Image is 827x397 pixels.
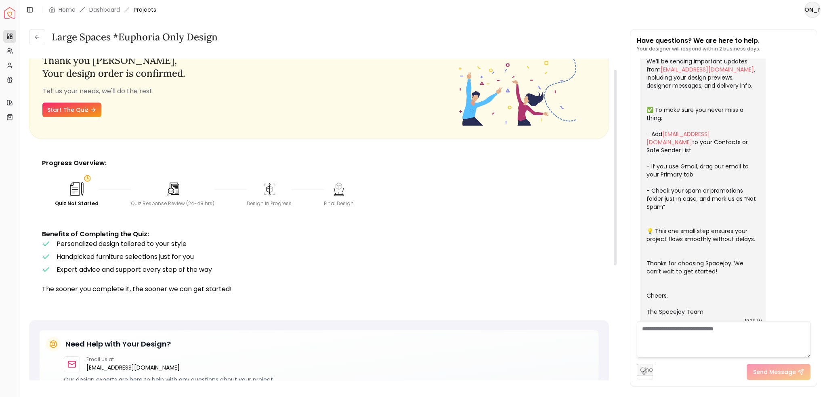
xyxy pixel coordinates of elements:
div: 10:26 AM [745,317,762,325]
span: Personalized design tailored to your style [57,239,187,248]
img: Quiz Not Started [68,180,86,198]
div: Quiz Not Started [55,200,99,207]
div: Final Design [324,200,354,207]
span: Handpicked furniture selections just for you [57,252,194,261]
a: [EMAIL_ADDRESS][DOMAIN_NAME] [86,363,180,372]
h3: Large Spaces *Euphoria Only design [52,31,218,44]
h5: Need Help with Your Design? [65,338,171,350]
span: [PERSON_NAME] [805,2,820,17]
h3: Thank you , Your design order is confirmed. [42,54,458,80]
img: Quiz Response Review (24-48 hrs) [164,180,182,198]
button: [PERSON_NAME] [804,2,821,18]
span: [PERSON_NAME] [92,54,174,67]
p: Have questions? We are here to help. [637,36,760,46]
p: The sooner you complete it, the sooner we can get started! [42,284,596,294]
nav: breadcrumb [49,6,156,14]
img: Fun quiz start - image [458,54,579,126]
a: Start The Quiz [42,103,101,117]
span: Expert advice and support every step of the way [57,265,212,274]
p: Tell us your needs, we'll do the rest. [42,86,458,96]
a: Home [59,6,76,14]
div: Design in Progress [247,200,292,207]
span: Projects [134,6,156,14]
div: Quiz Response Review (24-48 hrs) [131,200,214,207]
img: Spacejoy Logo [4,7,15,19]
a: Spacejoy [4,7,15,19]
img: Final Design [331,181,347,197]
p: Benefits of Completing the Quiz: [42,229,596,239]
img: Design in Progress [261,181,277,197]
a: Dashboard [89,6,120,14]
p: Progress Overview: [42,158,596,168]
p: Your designer will respond within 2 business days. [637,46,760,52]
a: [EMAIL_ADDRESS][DOMAIN_NAME] [661,65,754,74]
a: [EMAIL_ADDRESS][DOMAIN_NAME] [646,130,710,146]
p: Our design experts are here to help with any questions about your project. [64,376,592,384]
p: Email us at [86,356,180,363]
